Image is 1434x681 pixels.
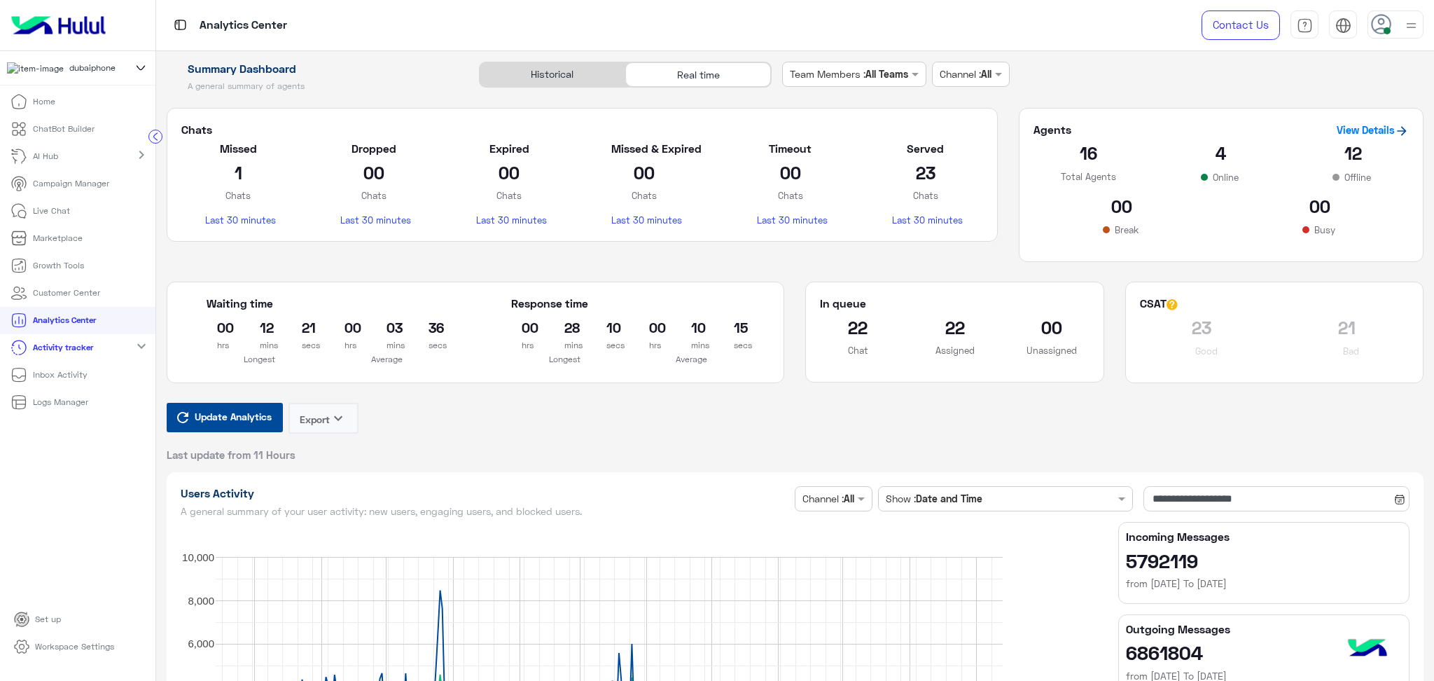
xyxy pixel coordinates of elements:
[1165,142,1276,164] h2: 4
[611,161,678,184] h2: 00
[7,62,64,75] img: 1403182699927242
[1033,170,1145,184] p: Total Agents
[330,410,347,427] i: keyboard_arrow_down
[476,213,543,227] p: Last 30 minutes
[6,11,111,40] img: Logo
[917,316,992,338] h2: 22
[33,396,88,408] p: Logs Manager
[1014,343,1090,357] p: Unassigned
[340,161,407,184] h2: 00
[480,62,625,87] div: Historical
[1126,530,1402,544] h5: Incoming Messages
[892,213,959,227] p: Last 30 minutes
[181,506,790,517] h5: A general summary of your user activity: new users, engaging users, and blocked users.
[167,448,295,462] span: Last update from 11 Hours
[33,150,58,163] p: AI Hub
[1192,344,1220,358] p: Good
[33,205,70,217] p: Live Chat
[1112,223,1141,237] p: Break
[757,188,823,202] p: Chats
[892,142,959,156] h5: Served
[207,352,312,366] p: Longest
[1342,170,1374,184] p: Offline
[33,259,84,272] p: Growth Tools
[476,142,543,156] h5: Expired
[1126,641,1402,663] h2: 6861804
[288,403,358,434] button: Exportkeyboard_arrow_down
[33,369,88,381] p: Inbox Activity
[820,343,896,357] p: Chat
[33,341,93,354] p: Activity tracker
[333,352,439,366] p: Average
[1126,577,1402,591] h6: from [DATE] To [DATE]
[476,188,543,202] p: Chats
[205,142,272,156] h5: Missed
[1290,11,1318,40] a: tab
[340,142,407,156] h5: Dropped
[133,338,150,355] mat-icon: expand_more
[181,123,983,137] h5: Chats
[35,613,61,626] p: Set up
[757,213,823,227] p: Last 30 minutes
[207,296,440,310] h5: Waiting time
[476,161,543,184] h2: 00
[1297,18,1313,34] img: tab
[611,188,678,202] p: Chats
[1126,622,1402,636] h5: Outgoing Messages
[1033,123,1071,137] h5: Agents
[1033,195,1211,217] h2: 00
[3,633,125,661] a: Workspace Settings
[1402,17,1420,34] img: profile
[611,142,678,156] h5: Missed & Expired
[167,403,283,432] button: Update Analytics
[191,407,275,426] span: Update Analytics
[1210,170,1241,184] p: Online
[1335,18,1351,34] img: tab
[35,640,114,653] p: Workspace Settings
[1297,142,1409,164] h2: 12
[167,81,463,92] h5: A general summary of agents
[205,213,272,227] p: Last 30 minutes
[1337,123,1409,136] a: View Details
[133,146,150,163] mat-icon: chevron_right
[340,213,407,227] p: Last 30 minutes
[1140,296,1178,310] h5: CSAT
[1014,316,1090,338] h2: 00
[917,343,992,357] p: Assigned
[1140,316,1264,338] h2: 23
[340,188,407,202] p: Chats
[188,638,214,649] text: 6,000
[33,177,109,190] p: Campaign Manager
[511,296,588,310] h5: Response time
[181,486,790,500] h1: Users Activity
[182,551,214,563] text: 10,000
[757,161,823,184] h2: 00
[200,16,287,35] p: Analytics Center
[1340,344,1362,358] p: Bad
[205,161,272,184] h2: 1
[611,213,678,227] p: Last 30 minutes
[3,606,72,633] a: Set up
[33,95,55,108] p: Home
[167,62,463,76] h1: Summary Dashboard
[892,188,959,202] p: Chats
[820,296,866,310] h5: In queue
[33,287,100,299] p: Customer Center
[639,352,744,366] p: Average
[757,142,823,156] h5: Timeout
[1232,195,1409,217] h2: 00
[1033,142,1145,164] h2: 16
[1311,223,1338,237] p: Busy
[1285,316,1409,338] h2: 21
[172,16,189,34] img: tab
[1126,549,1402,572] h2: 5792119
[625,62,771,87] div: Real time
[511,352,617,366] p: Longest
[1202,11,1280,40] a: Contact Us
[33,232,83,245] p: Marketplace
[69,62,116,74] span: dubaiphone
[892,161,959,184] h2: 23
[205,188,272,202] p: Chats
[820,316,896,338] h2: 22
[188,595,214,607] text: 8,000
